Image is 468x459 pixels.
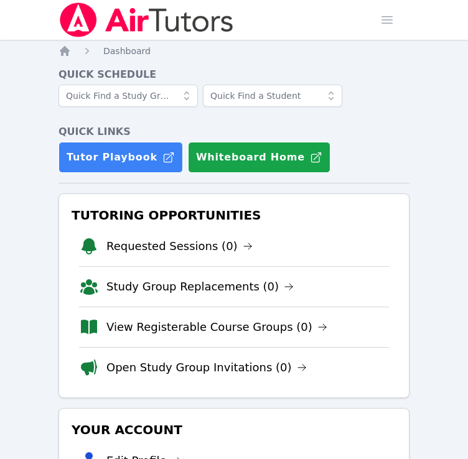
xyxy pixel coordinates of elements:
[58,2,235,37] img: Air Tutors
[103,46,151,56] span: Dashboard
[69,419,399,441] h3: Your Account
[203,85,342,107] input: Quick Find a Student
[58,67,409,82] h4: Quick Schedule
[58,142,183,173] a: Tutor Playbook
[103,45,151,57] a: Dashboard
[106,238,253,255] a: Requested Sessions (0)
[106,278,294,295] a: Study Group Replacements (0)
[58,124,409,139] h4: Quick Links
[188,142,330,173] button: Whiteboard Home
[106,359,307,376] a: Open Study Group Invitations (0)
[58,85,198,107] input: Quick Find a Study Group
[69,204,399,226] h3: Tutoring Opportunities
[106,318,327,336] a: View Registerable Course Groups (0)
[58,45,409,57] nav: Breadcrumb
